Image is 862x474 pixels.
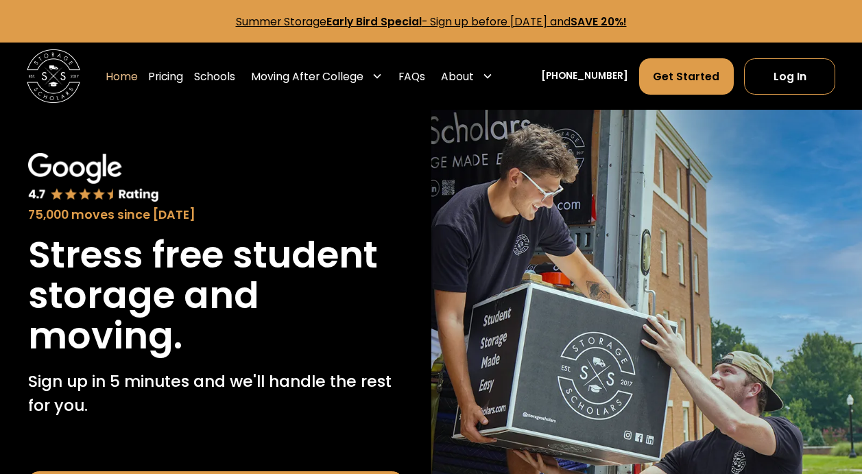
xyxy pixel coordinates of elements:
[251,69,363,84] div: Moving After College
[28,153,159,203] img: Google 4.7 star rating
[744,58,835,95] a: Log In
[236,14,627,29] a: Summer StorageEarly Bird Special- Sign up before [DATE] andSAVE 20%!
[28,235,403,356] h1: Stress free student storage and moving.
[571,14,627,29] strong: SAVE 20%!
[246,58,387,95] div: Moving After College
[441,69,474,84] div: About
[28,206,403,224] div: 75,000 moves since [DATE]
[148,58,183,95] a: Pricing
[398,58,425,95] a: FAQs
[326,14,422,29] strong: Early Bird Special
[27,49,80,103] img: Storage Scholars main logo
[27,49,80,103] a: home
[639,58,734,95] a: Get Started
[28,369,403,417] p: Sign up in 5 minutes and we'll handle the rest for you.
[106,58,138,95] a: Home
[194,58,235,95] a: Schools
[436,58,499,95] div: About
[541,69,628,84] a: [PHONE_NUMBER]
